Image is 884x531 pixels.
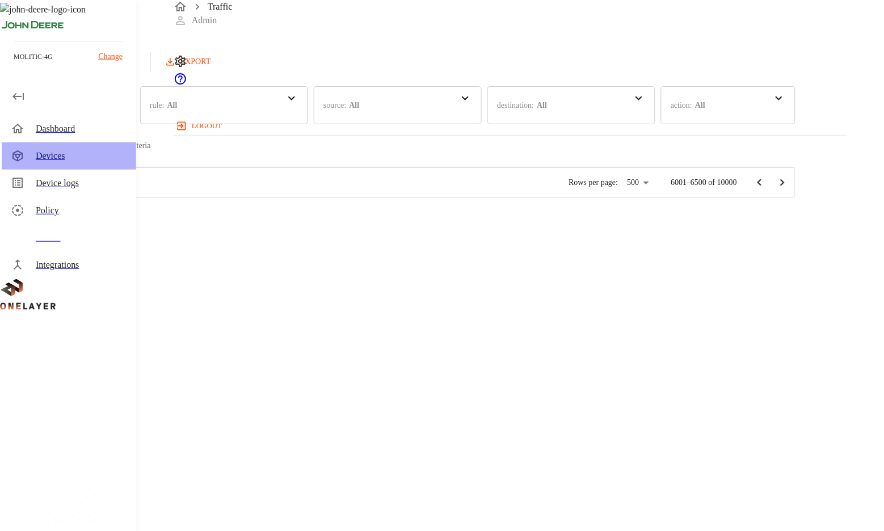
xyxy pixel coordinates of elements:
p: Admin [192,14,217,27]
a: onelayer-support [174,78,187,87]
button: Go to previous page [748,171,771,194]
a: logout [174,117,847,135]
p: 6001–6500 of 10000 [671,177,738,188]
div: 500 [623,175,653,191]
p: Rows per page: [569,177,618,188]
button: logout [174,117,226,135]
button: Go to next page [771,171,794,194]
span: Support Portal [174,78,187,87]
